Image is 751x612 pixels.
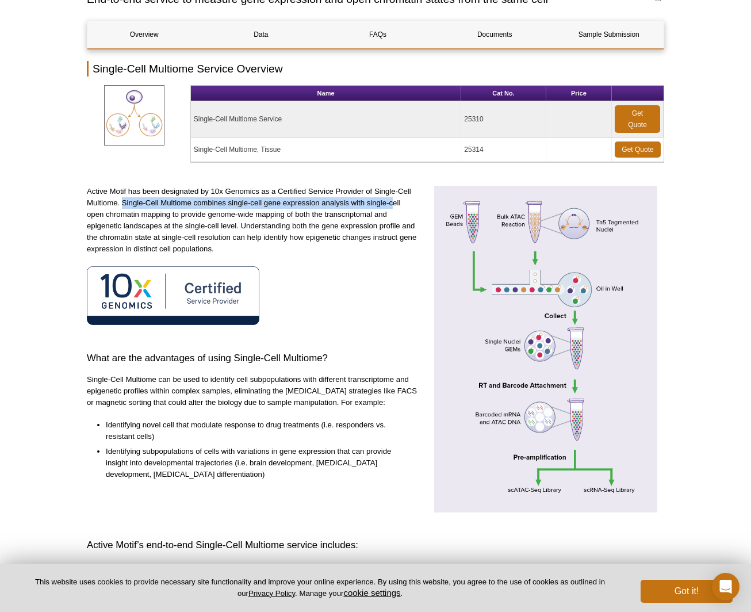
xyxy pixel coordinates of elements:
[546,86,612,101] th: Price
[87,374,419,408] p: Single-Cell Multiome can be used to identify cell subpopulations with different transcriptome and...
[106,419,407,442] li: Identifying novel cell that modulate response to drug treatments (i.e. responders vs. resistant c...
[87,21,201,48] a: Overview
[87,538,664,552] h3: Active Motif’s end-to-end Single-Cell Multiome service includes:​
[106,446,407,480] li: Identifying subpopulations of cells with variations in gene expression that can provide insight i...
[87,61,664,76] h2: Single-Cell Multiome Service Overview
[712,573,739,600] div: Open Intercom Messenger
[106,561,653,572] li: Preparation of nuclei​
[461,101,546,137] td: 25310
[427,186,664,512] img: How the CUT&Tag Assay Works
[641,580,733,603] button: Got it!
[191,86,461,101] th: Name
[321,21,434,48] a: FAQs
[87,186,419,255] p: Active Motif has been designated by 10x Genomics as a Certified Service Provider of Single-Cell M...
[615,141,661,158] a: Get Quote
[461,86,546,101] th: Cat No.
[343,588,400,598] button: cookie settings
[104,85,164,146] img: Single-Cell Multiome Service
[555,21,663,48] a: Sample Submission
[438,21,551,48] a: Documents
[204,21,317,48] a: Data
[461,137,546,162] td: 25314
[191,101,461,137] td: Single-Cell Multiome Service
[615,105,660,133] a: Get Quote
[248,589,295,598] a: Privacy Policy
[18,577,622,599] p: This website uses cookies to provide necessary site functionality and improve your online experie...
[191,137,461,162] td: Single-Cell Multiome, Tissue
[87,351,419,365] h3: What are the advantages of using Single-Cell Multiome?​
[87,266,259,324] img: 10X Genomics Certified Service Provider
